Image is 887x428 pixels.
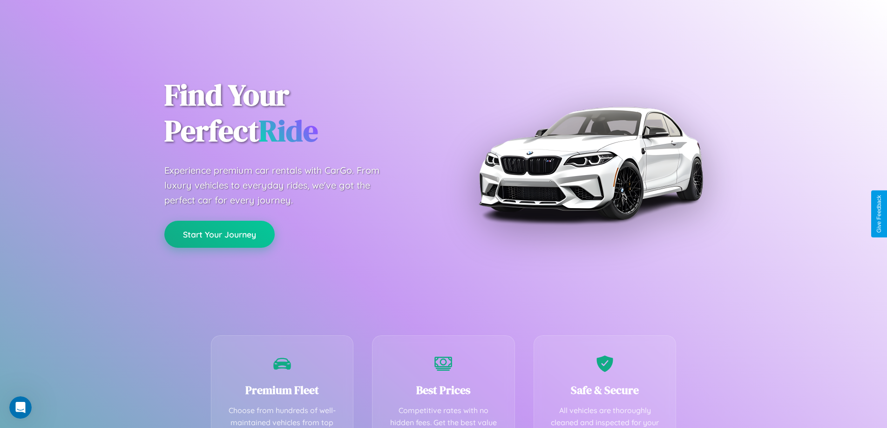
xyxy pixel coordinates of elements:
span: Ride [259,110,318,151]
div: Give Feedback [876,195,882,233]
p: Experience premium car rentals with CarGo. From luxury vehicles to everyday rides, we've got the ... [164,163,397,208]
button: Start Your Journey [164,221,275,248]
iframe: Intercom live chat [9,396,32,419]
img: Premium BMW car rental vehicle [474,47,707,279]
h1: Find Your Perfect [164,77,430,149]
h3: Premium Fleet [225,382,339,398]
h3: Best Prices [386,382,501,398]
h3: Safe & Secure [548,382,662,398]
